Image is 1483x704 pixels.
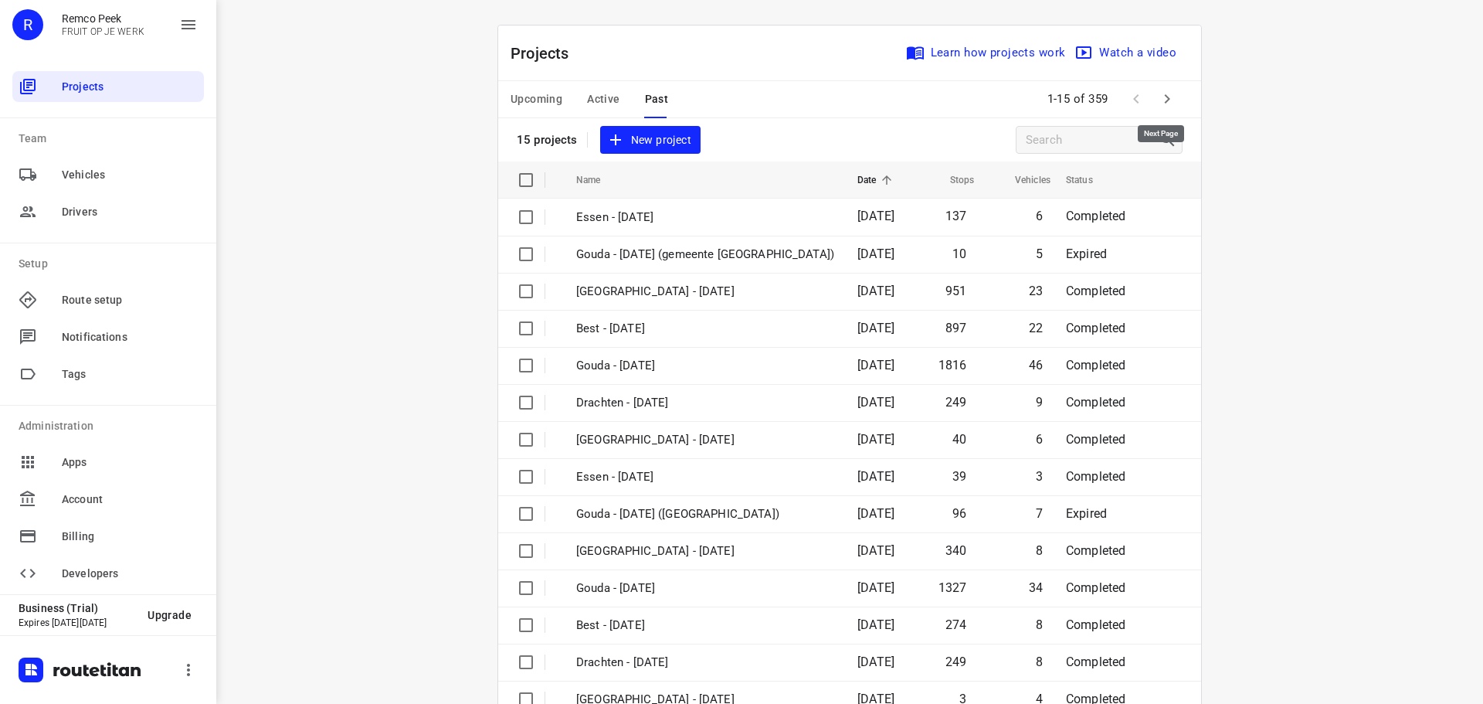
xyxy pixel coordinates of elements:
span: [DATE] [857,432,894,447]
span: [DATE] [857,543,894,558]
span: [DATE] [857,655,894,669]
span: 46 [1029,358,1043,372]
div: Billing [12,521,204,552]
div: Notifications [12,321,204,352]
span: 8 [1036,655,1043,669]
p: Gouda - Tuesday [576,580,834,597]
div: Developers [12,558,204,589]
div: Apps [12,447,204,478]
span: Date [857,171,897,189]
span: [DATE] [857,284,894,298]
span: Status [1066,171,1113,189]
span: Completed [1066,617,1126,632]
span: 10 [952,247,966,261]
p: Zwolle - Wednesday [576,283,834,301]
p: Essen - Tuesday [576,468,834,486]
p: Drachten - Wednesday [576,394,834,412]
span: 7 [1036,506,1043,521]
span: Active [587,90,619,109]
p: Business (Trial) [19,602,135,614]
span: Apps [62,454,198,471]
span: [DATE] [857,580,894,595]
p: Expires [DATE][DATE] [19,617,135,628]
p: Team [19,131,204,147]
span: Projects [62,79,198,95]
span: [DATE] [857,247,894,261]
span: 1327 [938,580,967,595]
span: Completed [1066,209,1126,223]
span: Tags [62,366,198,383]
p: Administration [19,418,204,434]
span: 137 [945,209,967,223]
span: 274 [945,617,967,632]
span: Expired [1066,506,1107,521]
span: 8 [1036,617,1043,632]
span: 951 [945,284,967,298]
span: 249 [945,395,967,410]
span: Route setup [62,292,198,308]
p: Gouda - Wednesday [576,357,834,375]
div: Projects [12,71,204,102]
span: 249 [945,655,967,669]
span: [DATE] [857,209,894,223]
span: 897 [945,321,967,335]
span: 1-15 of 359 [1041,83,1115,116]
span: 6 [1036,432,1043,447]
p: Essen - Wednesday [576,209,834,226]
span: 23 [1029,284,1043,298]
span: Billing [62,529,198,545]
span: 8 [1036,543,1043,558]
span: Past [645,90,669,109]
span: Name [576,171,621,189]
span: Upcoming [511,90,562,109]
span: Notifications [62,329,198,345]
p: Setup [19,256,204,272]
span: Drivers [62,204,198,220]
span: Completed [1066,395,1126,410]
span: Completed [1066,284,1126,298]
span: 40 [952,432,966,447]
span: Completed [1066,655,1126,669]
span: Expired [1066,247,1107,261]
p: Antwerpen - Wednesday [576,431,834,449]
span: Stops [930,171,975,189]
span: [DATE] [857,469,894,484]
span: [DATE] [857,506,894,521]
p: Zwolle - Tuesday [576,542,834,560]
p: Best - Wednesday [576,320,834,338]
span: 3 [1036,469,1043,484]
p: Remco Peek [62,12,144,25]
span: Developers [62,566,198,582]
button: New project [600,126,701,155]
span: 5 [1036,247,1043,261]
span: Vehicles [62,167,198,183]
span: 1816 [938,358,967,372]
span: 9 [1036,395,1043,410]
p: Gouda - Wednesday (gemeente Rotterdam) [576,246,834,264]
span: 96 [952,506,966,521]
span: Completed [1066,469,1126,484]
p: FRUIT OP JE WERK [62,26,144,37]
span: Vehicles [995,171,1050,189]
span: [DATE] [857,395,894,410]
span: Account [62,491,198,508]
span: 6 [1036,209,1043,223]
span: 22 [1029,321,1043,335]
span: Completed [1066,580,1126,595]
span: Completed [1066,432,1126,447]
div: Vehicles [12,159,204,190]
input: Search projects [1026,128,1159,152]
span: Completed [1066,543,1126,558]
span: [DATE] [857,358,894,372]
div: Route setup [12,284,204,315]
span: [DATE] [857,617,894,632]
button: Upgrade [135,601,204,629]
span: Completed [1066,321,1126,335]
div: Account [12,484,204,515]
p: Best - Tuesday [576,617,834,634]
div: Search [1159,131,1182,149]
div: Tags [12,359,204,389]
span: Completed [1066,358,1126,372]
p: Gouda - Tuesday (Gemeente Rotterdam) [576,505,834,523]
p: Projects [511,42,582,65]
